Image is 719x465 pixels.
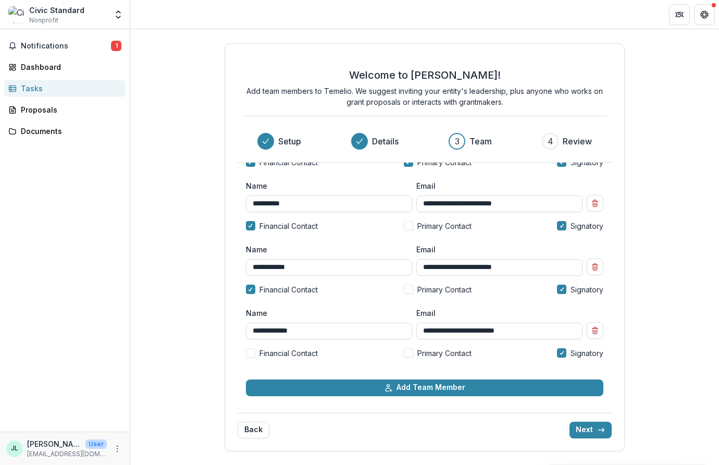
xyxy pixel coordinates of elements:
[27,449,107,459] p: [EMAIL_ADDRESS][DOMAIN_NAME]
[29,5,84,16] div: Civic Standard
[469,135,492,148] h3: Team
[242,85,607,107] p: Add team members to Temelio. We suggest inviting your entity's leadership, plus anyone who works ...
[4,101,126,118] a: Proposals
[111,41,121,51] span: 1
[417,284,472,295] span: Primary Contact
[587,259,603,275] button: Remove team member
[669,4,690,25] button: Partners
[278,135,301,148] h3: Setup
[571,157,603,168] span: Signatory
[246,308,406,319] label: Name
[569,422,612,438] button: Next
[4,58,126,76] a: Dashboard
[8,6,25,23] img: Civic Standard
[4,123,126,140] a: Documents
[257,133,592,150] div: Progress
[11,445,18,452] div: Justin Lander
[416,180,576,191] label: Email
[259,284,318,295] span: Financial Contact
[259,157,318,168] span: Financial Contact
[238,422,269,438] button: Back
[417,221,472,231] span: Primary Contact
[21,42,111,51] span: Notifications
[571,348,603,359] span: Signatory
[571,284,603,295] span: Signatory
[246,244,406,255] label: Name
[416,244,576,255] label: Email
[417,348,472,359] span: Primary Contact
[571,221,603,231] span: Signatory
[246,380,604,396] button: Add Team Member
[259,348,318,359] span: Financial Contact
[85,439,107,449] p: User
[111,4,126,25] button: Open entity switcher
[563,135,592,148] h3: Review
[417,157,472,168] span: Primary Contact
[587,322,603,339] button: Remove team member
[4,80,126,97] a: Tasks
[21,83,117,94] div: Tasks
[416,308,576,319] label: Email
[548,135,553,148] div: 4
[246,180,406,191] label: Name
[349,69,501,81] h2: Welcome to [PERSON_NAME]!
[455,135,460,148] div: 3
[27,438,81,449] p: [PERSON_NAME]
[21,62,117,72] div: Dashboard
[259,221,318,231] span: Financial Contact
[29,16,58,25] span: Nonprofit
[4,38,126,54] button: Notifications1
[21,126,117,137] div: Documents
[111,443,123,455] button: More
[587,195,603,212] button: Remove team member
[21,104,117,115] div: Proposals
[372,135,399,148] h3: Details
[694,4,715,25] button: Get Help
